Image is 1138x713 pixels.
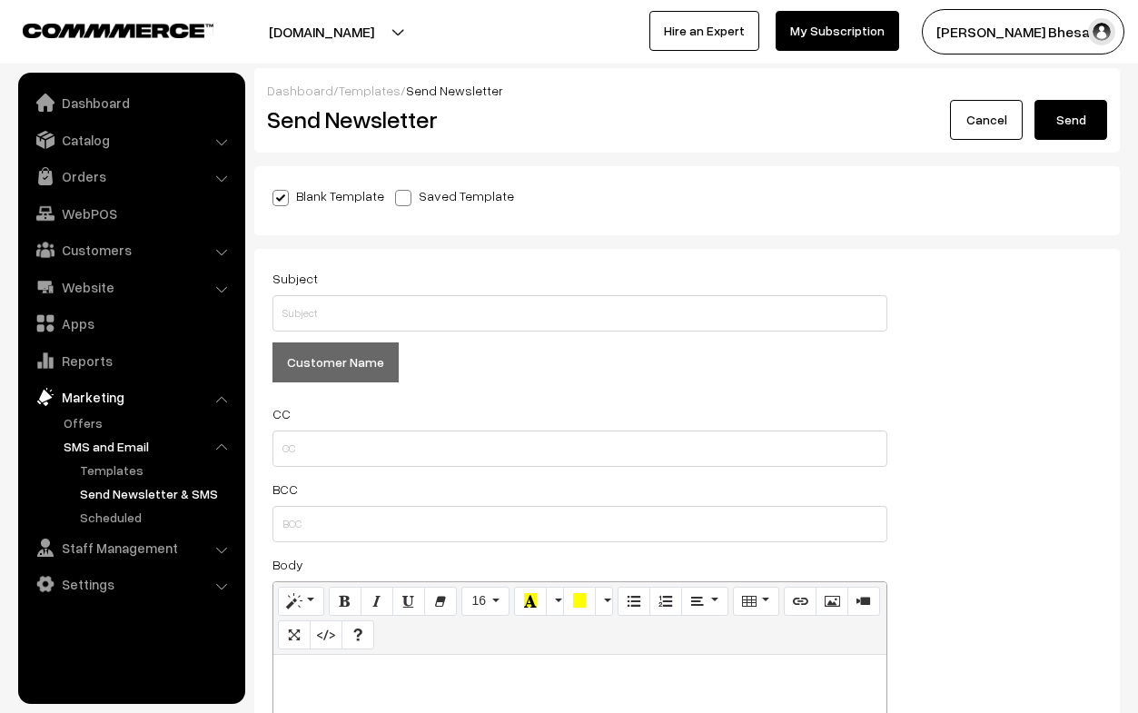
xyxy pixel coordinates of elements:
[471,593,486,608] span: 16
[278,587,324,616] button: Style
[563,587,596,616] button: Background Color
[267,81,1107,100] div: / /
[1034,100,1107,140] button: Send
[922,9,1124,54] button: [PERSON_NAME] Bhesani…
[272,480,298,499] label: BCC
[272,555,303,574] label: Body
[784,587,816,616] button: Link (⌘+K)
[361,587,393,616] button: Italic (⌘+I)
[329,587,361,616] button: Bold (⌘+B)
[272,431,887,467] input: CC
[75,508,239,527] a: Scheduled
[23,233,239,266] a: Customers
[395,186,514,205] label: Saved Template
[733,587,779,616] button: Table
[267,105,674,134] h2: Send Newsletter
[424,587,457,616] button: Remove Font Style (⌘+\)
[23,531,239,564] a: Staff Management
[75,484,239,503] a: Send Newsletter & SMS
[816,587,848,616] button: Picture
[23,24,213,37] img: COMMMERCE
[310,620,342,649] button: Code View
[23,86,239,119] a: Dashboard
[618,587,650,616] button: Unordered list (⌘+⇧+NUM7)
[272,342,399,382] button: Customer Name
[278,620,311,649] button: Full Screen
[23,381,239,413] a: Marketing
[59,437,239,456] a: SMS and Email
[75,460,239,480] a: Templates
[272,404,291,423] label: CC
[514,587,547,616] button: Recent Color
[267,83,333,98] a: Dashboard
[339,83,401,98] a: Templates
[406,83,503,98] span: Send Newsletter
[776,11,899,51] a: My Subscription
[461,587,510,616] button: Font Size
[649,11,759,51] a: Hire an Expert
[595,587,613,616] button: More Color
[546,587,564,616] button: More Color
[847,587,880,616] button: Video
[23,271,239,303] a: Website
[272,295,887,332] input: Subject
[341,620,374,649] button: Help
[272,506,887,542] input: BCC
[23,160,239,193] a: Orders
[205,9,438,54] button: [DOMAIN_NAME]
[59,413,239,432] a: Offers
[649,587,682,616] button: Ordered list (⌘+⇧+NUM8)
[392,587,425,616] button: Underline (⌘+U)
[23,307,239,340] a: Apps
[1088,18,1115,45] img: user
[23,18,182,40] a: COMMMERCE
[272,186,384,205] label: Blank Template
[950,100,1023,140] a: Cancel
[23,124,239,156] a: Catalog
[23,568,239,600] a: Settings
[272,269,318,288] label: Subject
[23,344,239,377] a: Reports
[681,587,727,616] button: Paragraph
[23,197,239,230] a: WebPOS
